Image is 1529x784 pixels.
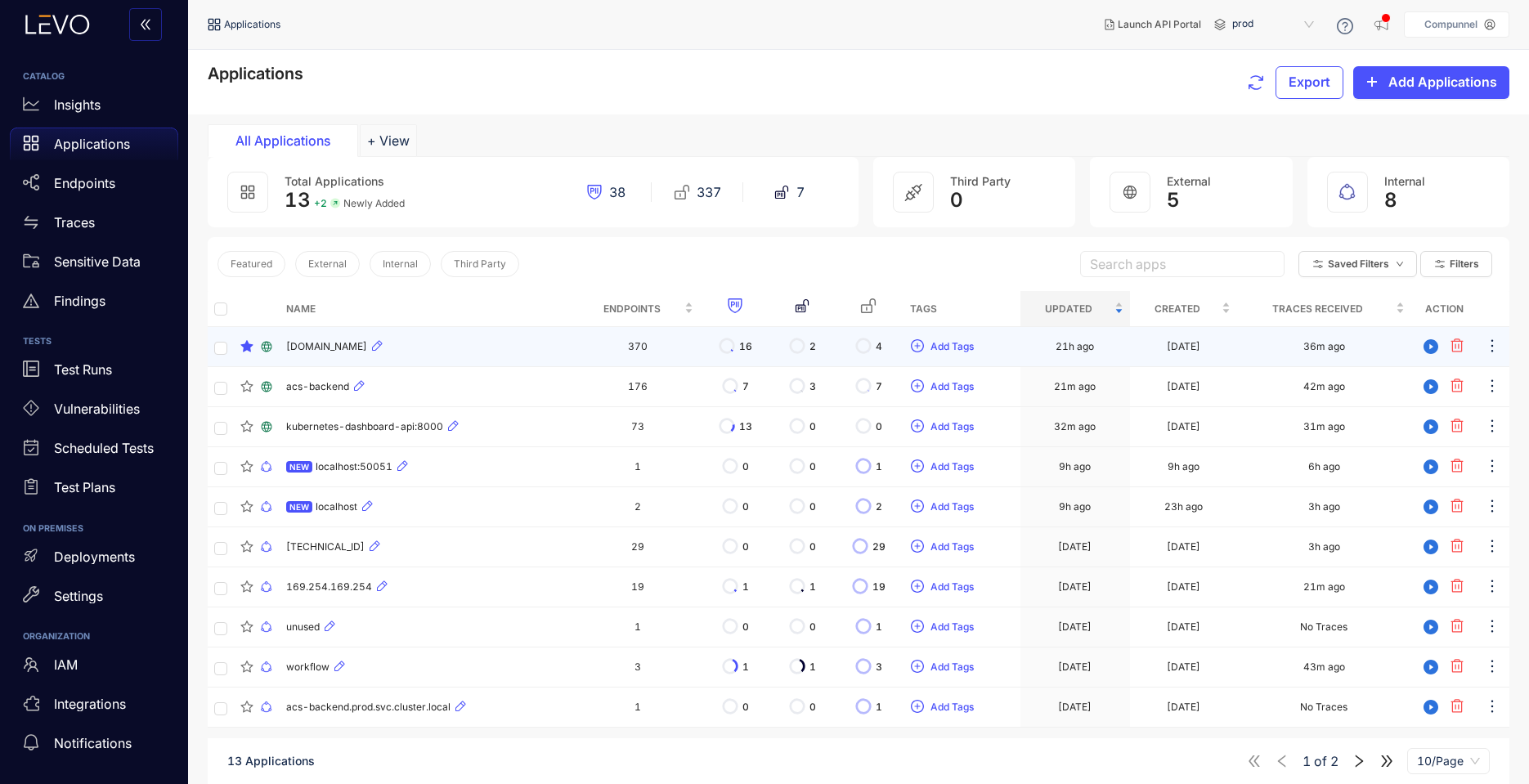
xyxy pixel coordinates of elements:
span: Launch API Portal [1118,19,1201,30]
button: Add tab [360,124,417,157]
span: 1 [876,701,882,713]
div: 23h ago [1164,501,1203,513]
span: play-circle [1419,419,1443,434]
span: kubernetes-dashboard-api:8000 [286,421,443,432]
button: play-circle [1418,494,1444,520]
a: Deployments [10,540,178,580]
button: ellipsis [1483,334,1501,360]
span: swap [23,214,39,231]
span: ellipsis [1484,578,1500,597]
div: [DATE] [1167,661,1200,673]
span: Endpoints [582,300,681,318]
span: Add Tags [930,461,974,473]
button: Saved Filtersdown [1298,251,1417,277]
td: 29 [576,527,700,567]
span: ellipsis [1484,418,1500,437]
div: [DATE] [1167,381,1200,392]
span: 0 [809,621,816,633]
th: Traces Received [1237,291,1411,327]
span: Updated [1027,300,1111,318]
p: IAM [54,657,78,672]
p: Settings [54,589,103,603]
td: 73 [576,407,700,447]
button: ellipsis [1483,454,1501,480]
span: Add Applications [1388,74,1497,89]
span: star [240,540,253,553]
button: play-circle [1418,414,1444,440]
span: of [1303,754,1338,768]
span: 29 [872,541,886,553]
span: 3 [809,381,816,392]
span: Internal [383,258,418,270]
p: Sensitive Data [54,254,141,269]
button: ellipsis [1483,694,1501,720]
button: plus-circleAdd Tags [910,614,975,640]
td: 370 [576,327,700,367]
span: star [240,380,253,393]
span: Applications [224,19,280,30]
span: Featured [231,258,272,270]
div: 9h ago [1059,501,1091,513]
button: play-circle [1418,614,1444,640]
span: 13 Applications [227,754,315,768]
span: 1 [742,661,749,673]
button: ellipsis [1483,614,1501,640]
button: plus-circleAdd Tags [910,374,975,400]
span: 2 [809,341,816,352]
span: 0 [742,501,749,513]
span: Total Applications [285,174,384,188]
p: Compunnel [1424,19,1477,30]
span: acs-backend.prod.svc.cluster.local [286,701,451,713]
a: Endpoints [10,167,178,206]
div: 9h ago [1168,461,1199,473]
h6: ORGANIZATION [23,632,165,642]
span: Add Tags [930,341,974,352]
div: 21h ago [1056,341,1094,352]
button: ellipsis [1483,534,1501,560]
span: localhost [316,501,357,513]
span: ellipsis [1484,618,1500,637]
td: 3 [576,647,700,688]
a: Settings [10,580,178,619]
div: [DATE] [1167,421,1200,432]
button: Third Party [441,251,519,277]
td: 2 [576,487,700,527]
div: 43m ago [1303,661,1345,673]
button: ellipsis [1483,494,1501,520]
div: 6h ago [1308,461,1340,473]
span: play-circle [1419,700,1443,715]
span: 7 [796,185,805,199]
span: team [23,656,39,673]
span: ellipsis [1484,498,1500,517]
a: Insights [10,88,178,128]
span: star [240,420,253,433]
span: star [240,460,253,473]
a: IAM [10,648,178,688]
span: Third Party [454,258,506,270]
span: 8 [1384,189,1397,212]
button: play-circle [1418,374,1444,400]
span: play-circle [1419,379,1443,394]
div: 32m ago [1054,421,1096,432]
a: Test Runs [10,354,178,393]
span: 2 [1330,754,1338,768]
button: Filters [1420,251,1492,277]
button: External [295,251,360,277]
a: Notifications [10,727,178,766]
span: double-right [1379,754,1394,768]
span: Internal [1384,174,1425,188]
div: 21m ago [1303,581,1345,593]
span: warning [23,293,39,309]
span: NEW [286,461,312,473]
div: 21m ago [1054,381,1096,392]
span: play-circle [1419,540,1443,554]
span: plus-circle [911,379,924,394]
div: [DATE] [1167,621,1200,633]
div: [DATE] [1058,661,1092,673]
p: Insights [54,97,101,112]
div: [DATE] [1058,541,1092,553]
span: ellipsis [1484,698,1500,717]
p: Endpoints [54,176,115,190]
span: 0 [742,541,749,553]
span: plus-circle [911,540,924,554]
